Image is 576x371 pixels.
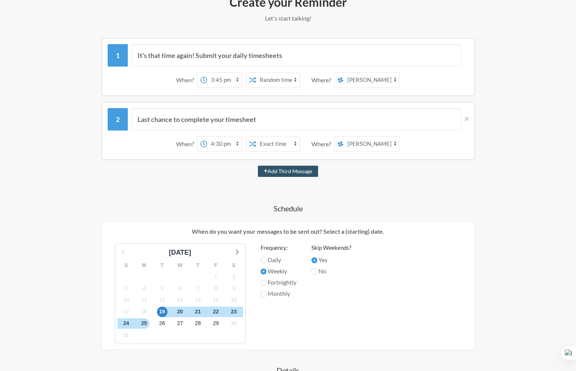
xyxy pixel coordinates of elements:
[311,243,351,252] label: Skip Weekends?
[157,283,167,294] span: Friday, September 5, 2025
[261,269,267,275] input: Weekly
[258,166,318,177] button: Add Third Message
[211,318,221,329] span: Monday, September 29, 2025
[193,295,203,306] span: Sunday, September 14, 2025
[121,318,132,329] span: Wednesday, September 24, 2025
[166,248,194,258] div: [DATE]
[193,283,203,294] span: Sunday, September 7, 2025
[311,136,334,152] div: Where?
[229,272,239,282] span: Tuesday, September 2, 2025
[193,307,203,317] span: Sunday, September 21, 2025
[261,291,267,297] input: Monthly
[107,227,469,236] p: When do you want your messages to be sent out? Select a (starting) date.
[171,260,189,271] div: W
[225,260,243,271] div: S
[311,257,317,263] input: Yes
[229,318,239,329] span: Tuesday, September 30, 2025
[229,307,239,317] span: Tuesday, September 23, 2025
[211,307,221,317] span: Monday, September 22, 2025
[261,257,267,263] input: Daily
[139,307,150,317] span: Thursday, September 18, 2025
[71,14,505,23] p: Let's start talking!
[176,136,197,152] div: When?
[207,260,225,271] div: F
[261,280,267,286] input: Fortnightly
[189,260,207,271] div: T
[121,283,132,294] span: Wednesday, September 3, 2025
[175,318,185,329] span: Saturday, September 27, 2025
[121,295,132,306] span: Wednesday, September 10, 2025
[175,283,185,294] span: Saturday, September 6, 2025
[176,72,197,88] div: When?
[261,278,296,287] label: Fortnightly
[139,283,150,294] span: Thursday, September 4, 2025
[157,307,167,317] span: Friday, September 19, 2025
[211,272,221,282] span: Monday, September 1, 2025
[121,330,132,340] span: Wednesday, October 1, 2025
[193,318,203,329] span: Sunday, September 28, 2025
[139,318,150,329] span: Thursday, September 25, 2025
[311,72,334,88] div: Where?
[211,295,221,306] span: Monday, September 15, 2025
[261,289,296,298] label: Monthly
[157,318,167,329] span: Friday, September 26, 2025
[121,307,132,317] span: Wednesday, September 17, 2025
[229,295,239,306] span: Tuesday, September 16, 2025
[157,295,167,306] span: Friday, September 12, 2025
[211,283,221,294] span: Monday, September 8, 2025
[261,243,296,252] label: Frequency:
[132,108,461,131] input: Message
[311,267,351,276] label: No
[132,44,461,67] input: Message
[261,255,296,264] label: Daily
[117,260,135,271] div: S
[139,295,150,306] span: Thursday, September 11, 2025
[229,283,239,294] span: Tuesday, September 9, 2025
[71,203,505,214] h4: Schedule
[175,307,185,317] span: Saturday, September 20, 2025
[153,260,171,271] div: T
[311,269,317,275] input: No
[261,267,296,276] label: Weekly
[175,295,185,306] span: Saturday, September 13, 2025
[311,255,351,264] label: Yes
[135,260,153,271] div: M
